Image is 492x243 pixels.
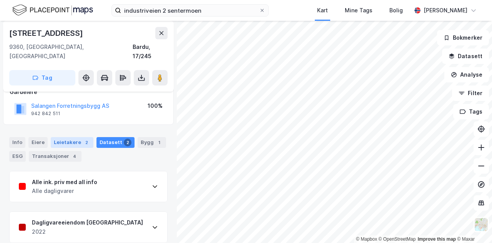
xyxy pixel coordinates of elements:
div: [STREET_ADDRESS] [9,27,85,39]
div: Kart [317,6,328,15]
button: Filter [452,85,489,101]
div: Transaksjoner [29,151,81,162]
div: Gårdeiere [10,87,167,97]
a: OpenStreetMap [379,236,416,242]
img: logo.f888ab2527a4732fd821a326f86c7f29.svg [12,3,93,17]
div: Leietakere [51,137,93,148]
div: 100% [148,101,163,111]
div: Chatt-widget [454,206,492,243]
div: ESG [9,151,26,162]
button: Bokmerker [437,30,489,45]
div: 1 [155,139,163,146]
div: Mine Tags [345,6,372,15]
button: Tag [9,70,75,85]
div: Bardu, 17/245 [133,42,168,61]
div: Alle ink. priv med all info [32,178,97,187]
a: Mapbox [356,236,377,242]
iframe: Chat Widget [454,206,492,243]
div: Eiere [28,137,48,148]
div: Info [9,137,25,148]
div: 942 842 511 [31,111,60,117]
div: 2 [83,139,90,146]
a: Improve this map [418,236,456,242]
div: Alle dagligvarer [32,186,97,196]
input: Søk på adresse, matrikkel, gårdeiere, leietakere eller personer [121,5,259,16]
button: Tags [453,104,489,119]
div: 2022 [32,227,143,236]
button: Datasett [442,49,489,64]
div: [PERSON_NAME] [424,6,467,15]
div: 4 [71,153,78,160]
div: Bolig [389,6,403,15]
div: 2 [124,139,131,146]
div: Dagligvareeiendom [GEOGRAPHIC_DATA] [32,218,143,227]
div: 9360, [GEOGRAPHIC_DATA], [GEOGRAPHIC_DATA] [9,42,133,61]
div: Bygg [138,137,166,148]
div: Datasett [96,137,135,148]
button: Analyse [444,67,489,82]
